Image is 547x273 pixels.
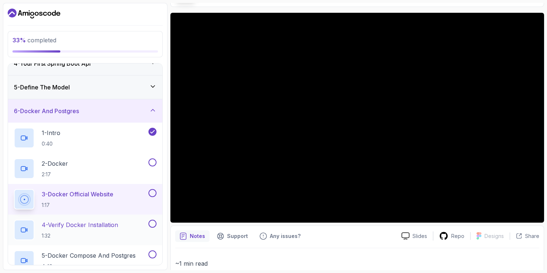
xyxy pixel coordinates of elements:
[14,250,156,271] button: 5-Docker Compose And Postgres4:48
[42,140,60,147] p: 0:40
[175,258,539,269] p: ~1 min read
[8,8,60,19] a: Dashboard
[212,230,252,242] button: Support button
[14,83,70,92] h3: 5 - Define The Model
[433,231,470,241] a: Repo
[270,232,301,240] p: Any issues?
[42,159,68,168] p: 2 - Docker
[14,158,156,179] button: 2-Docker2:17
[42,128,60,137] p: 1 - Intro
[170,13,544,223] iframe: 3 - DOcker Official Website
[42,232,118,239] p: 1:32
[14,220,156,240] button: 4-Verify Docker Installation1:32
[42,201,113,209] p: 1:17
[42,263,136,270] p: 4:48
[190,232,205,240] p: Notes
[42,251,136,260] p: 5 - Docker Compose And Postgres
[8,52,162,75] button: 4-Your First Spring Boot Api
[255,230,305,242] button: Feedback button
[12,36,26,44] span: 33 %
[8,99,162,123] button: 6-Docker And Postgres
[510,232,539,240] button: Share
[484,232,504,240] p: Designs
[396,232,433,240] a: Slides
[14,59,91,68] h3: 4 - Your First Spring Boot Api
[42,171,68,178] p: 2:17
[14,107,79,115] h3: 6 - Docker And Postgres
[175,230,210,242] button: notes button
[227,232,248,240] p: Support
[12,36,56,44] span: completed
[525,232,539,240] p: Share
[42,190,113,199] p: 3 - Docker Official Website
[14,189,156,209] button: 3-Docker Official Website1:17
[14,128,156,148] button: 1-Intro0:40
[42,220,118,229] p: 4 - Verify Docker Installation
[8,76,162,99] button: 5-Define The Model
[451,232,464,240] p: Repo
[412,232,427,240] p: Slides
